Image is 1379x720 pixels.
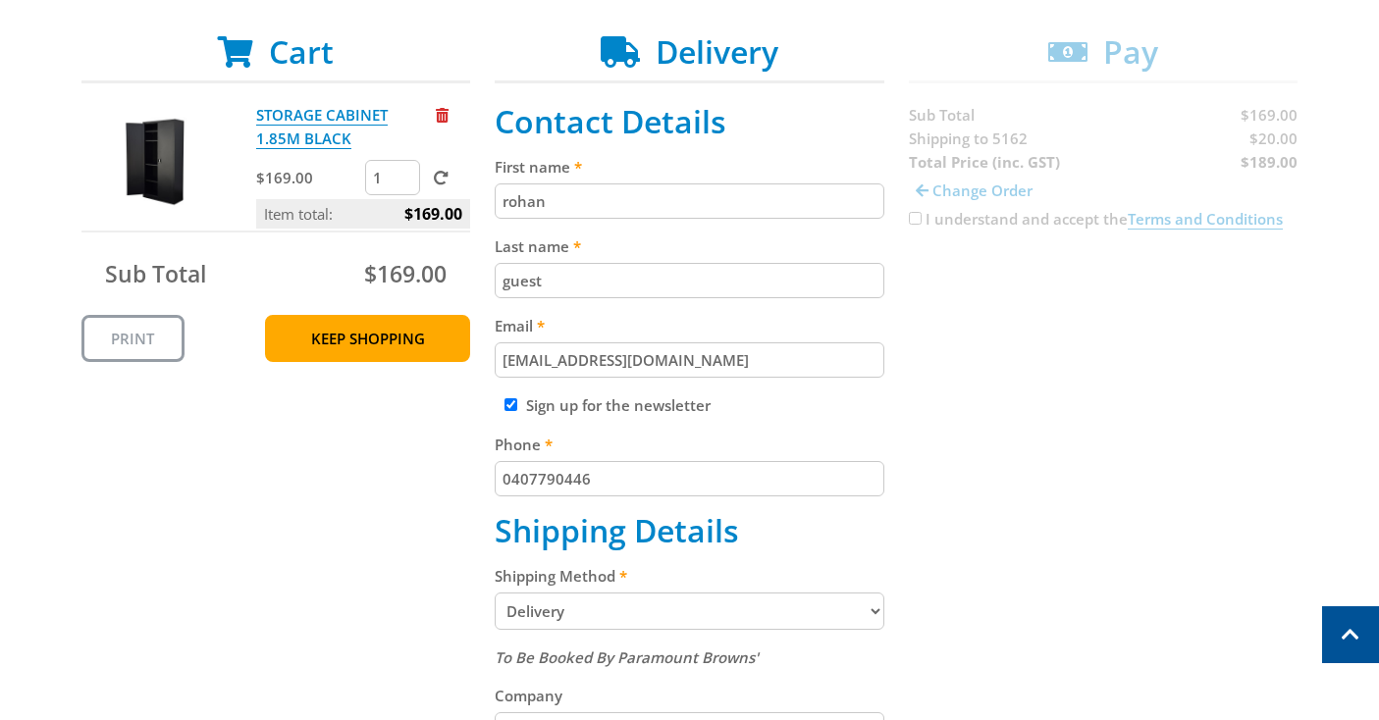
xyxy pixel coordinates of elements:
input: Please enter your first name. [495,183,884,219]
span: $169.00 [404,199,462,229]
span: Sub Total [105,258,206,289]
span: Delivery [656,30,778,73]
label: Sign up for the newsletter [526,395,711,415]
label: Phone [495,433,884,456]
select: Please select a shipping method. [495,592,884,630]
a: STORAGE CABINET 1.85M BLACK [256,105,388,149]
h2: Shipping Details [495,512,884,549]
img: STORAGE CABINET 1.85M BLACK [100,103,218,221]
input: Please enter your telephone number. [495,461,884,496]
span: $169.00 [364,258,447,289]
label: Last name [495,234,884,258]
span: Cart [269,30,334,73]
input: Please enter your email address. [495,342,884,378]
input: Please enter your last name. [495,263,884,298]
h2: Contact Details [495,103,884,140]
a: Remove from cart [436,105,449,125]
label: Company [495,684,884,707]
label: Email [495,314,884,337]
p: $169.00 [256,166,361,189]
a: Print [81,315,185,362]
p: Item total: [256,199,470,229]
label: First name [495,155,884,179]
a: Keep Shopping [265,315,470,362]
label: Shipping Method [495,564,884,588]
em: To Be Booked By Paramount Browns' [495,647,759,667]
